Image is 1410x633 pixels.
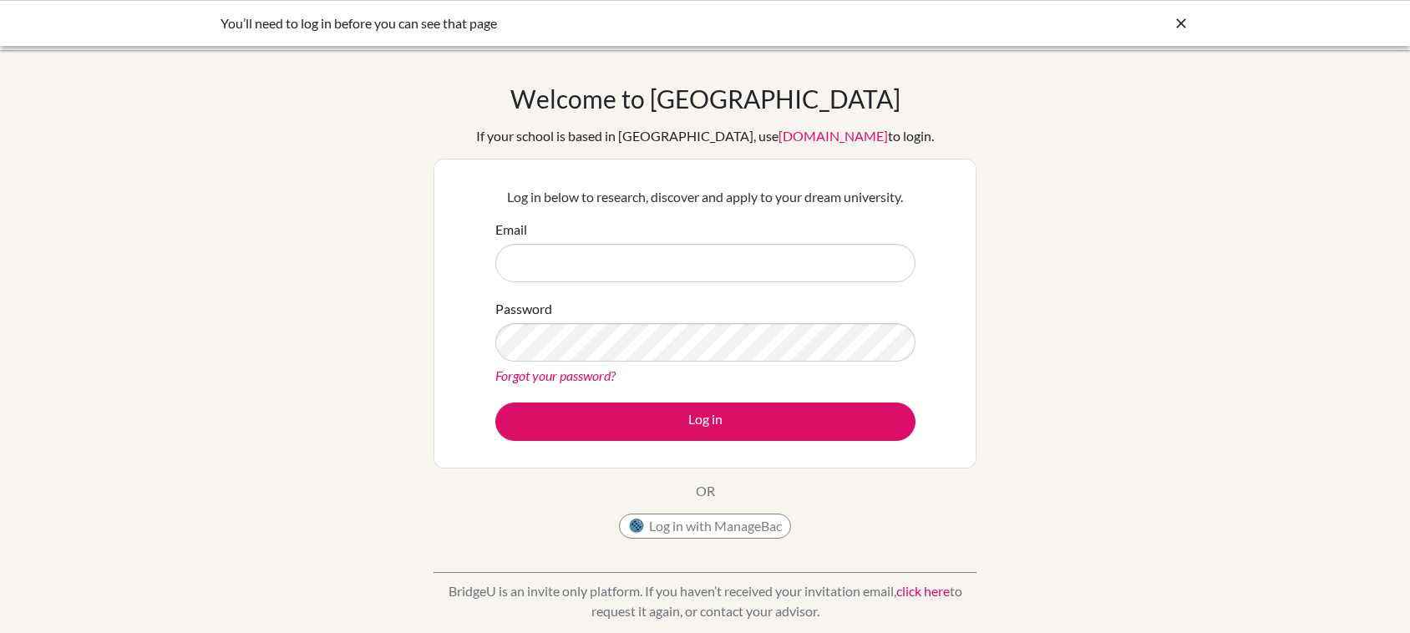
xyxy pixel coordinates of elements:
[434,581,976,621] p: BridgeU is an invite only platform. If you haven’t received your invitation email, to request it ...
[495,299,552,319] label: Password
[495,403,915,441] button: Log in
[510,84,900,114] h1: Welcome to [GEOGRAPHIC_DATA]
[896,583,950,599] a: click here
[696,481,715,501] p: OR
[495,220,527,240] label: Email
[495,367,616,383] a: Forgot your password?
[476,126,934,146] div: If your school is based in [GEOGRAPHIC_DATA], use to login.
[221,13,939,33] div: You’ll need to log in before you can see that page
[779,128,888,144] a: [DOMAIN_NAME]
[495,187,915,207] p: Log in below to research, discover and apply to your dream university.
[619,514,791,539] button: Log in with ManageBac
